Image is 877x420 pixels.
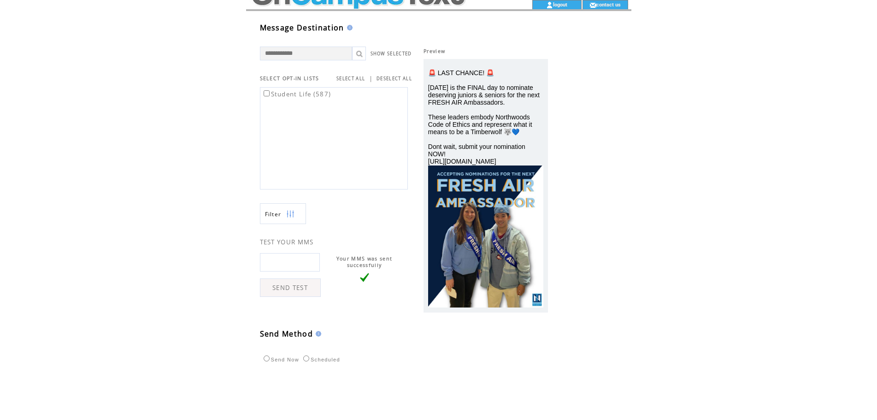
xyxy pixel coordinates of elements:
span: Your MMS was sent successfully [336,255,393,268]
img: help.gif [313,331,321,337]
img: account_icon.gif [546,1,553,9]
span: Preview [424,48,445,54]
input: Student Life (587) [264,90,270,96]
a: Filter [260,203,306,224]
a: SELECT ALL [336,76,365,82]
span: | [369,74,373,83]
img: contact_us_icon.gif [589,1,596,9]
span: 🚨 LAST CHANCE! 🚨 [DATE] is the FINAL day to nominate deserving juniors & seniors for the next FRE... [428,69,540,165]
label: Send Now [261,357,299,362]
label: Scheduled [301,357,340,362]
input: Scheduled [303,355,309,361]
span: SELECT OPT-IN LISTS [260,75,319,82]
img: filters.png [286,204,294,225]
a: DESELECT ALL [377,76,412,82]
a: contact us [596,1,621,7]
img: help.gif [344,25,353,30]
span: Show filters [265,210,282,218]
input: Send Now [264,355,270,361]
span: Message Destination [260,23,344,33]
a: SHOW SELECTED [371,51,412,57]
a: logout [553,1,567,7]
span: Send Method [260,329,313,339]
span: TEST YOUR MMS [260,238,314,246]
a: SEND TEST [260,278,321,297]
img: vLarge.png [360,273,369,282]
label: Student Life (587) [262,90,331,98]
